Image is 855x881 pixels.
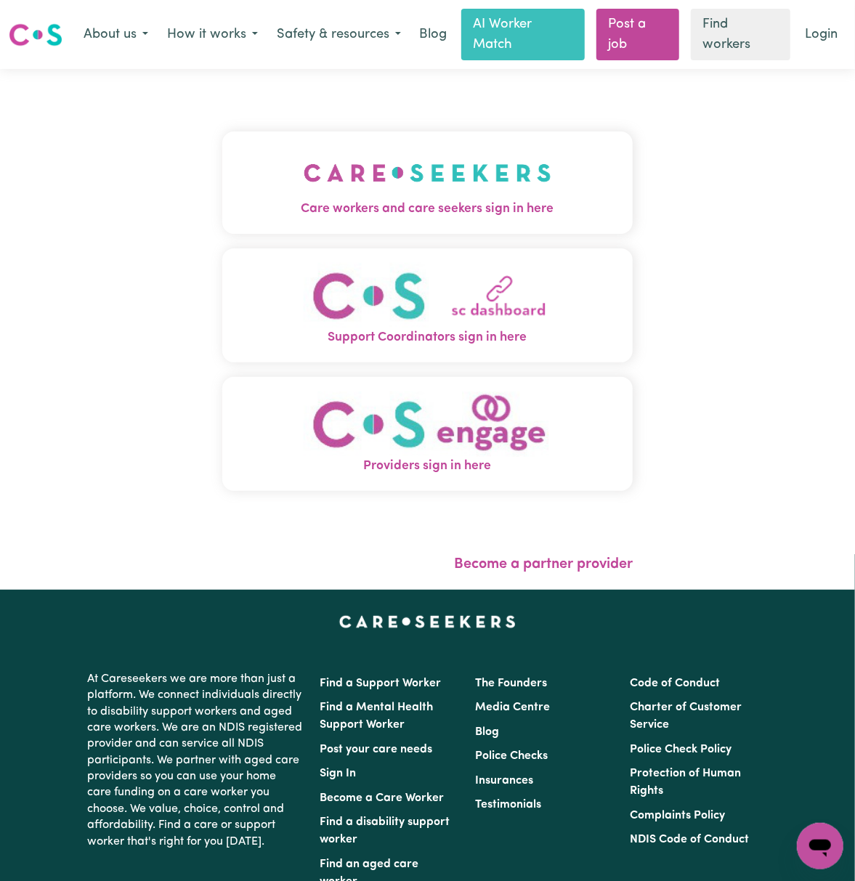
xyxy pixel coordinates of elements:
[410,19,455,51] a: Blog
[222,457,633,476] span: Providers sign in here
[630,834,749,845] a: NDIS Code of Conduct
[222,377,633,491] button: Providers sign in here
[320,744,432,755] a: Post your care needs
[630,744,732,755] a: Police Check Policy
[267,20,410,50] button: Safety & resources
[796,19,846,51] a: Login
[339,616,516,628] a: Careseekers home page
[9,18,62,52] a: Careseekers logo
[475,726,499,738] a: Blog
[222,328,633,347] span: Support Coordinators sign in here
[461,9,585,60] a: AI Worker Match
[222,131,633,233] button: Care workers and care seekers sign in here
[320,678,441,689] a: Find a Support Worker
[320,816,450,845] a: Find a disability support worker
[9,22,62,48] img: Careseekers logo
[222,200,633,219] span: Care workers and care seekers sign in here
[222,248,633,362] button: Support Coordinators sign in here
[475,678,547,689] a: The Founders
[691,9,790,60] a: Find workers
[475,775,533,787] a: Insurances
[596,9,679,60] a: Post a job
[630,702,742,731] a: Charter of Customer Service
[454,557,633,572] a: Become a partner provider
[475,750,548,762] a: Police Checks
[630,810,725,821] a: Complaints Policy
[630,768,741,797] a: Protection of Human Rights
[320,792,444,804] a: Become a Care Worker
[88,665,303,856] p: At Careseekers we are more than just a platform. We connect individuals directly to disability su...
[320,768,356,779] a: Sign In
[797,823,843,869] iframe: Button to launch messaging window
[158,20,267,50] button: How it works
[475,799,541,811] a: Testimonials
[475,702,550,713] a: Media Centre
[320,702,433,731] a: Find a Mental Health Support Worker
[74,20,158,50] button: About us
[630,678,720,689] a: Code of Conduct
